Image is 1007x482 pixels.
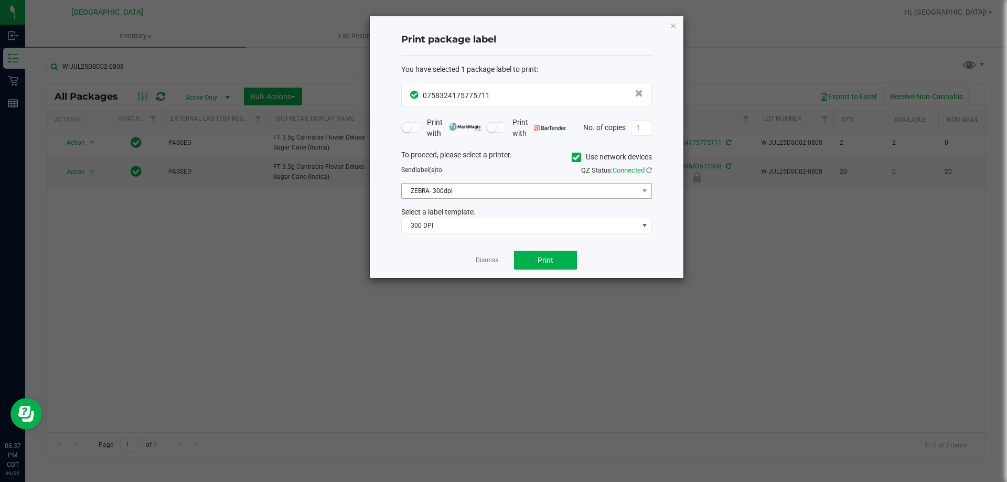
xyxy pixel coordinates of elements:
span: Print with [427,117,481,139]
span: Connected [613,166,645,174]
img: bartender.png [534,125,566,131]
span: ZEBRA- 300dpi [402,184,638,198]
div: Select a label template. [393,207,660,218]
div: To proceed, please select a printer. [393,149,660,165]
iframe: Resource center [10,398,42,430]
span: Print [538,256,553,264]
span: Print with [512,117,566,139]
span: No. of copies [583,123,626,131]
span: You have selected 1 package label to print [401,65,537,73]
label: Use network devices [572,152,652,163]
button: Print [514,251,577,270]
img: mark_magic_cybra.png [449,123,481,131]
span: Send to: [401,166,444,174]
h4: Print package label [401,33,652,47]
span: 0758324175775711 [423,91,490,100]
span: label(s) [415,166,436,174]
a: Dismiss [476,256,498,265]
div: : [401,64,652,75]
span: 300 DPI [402,218,638,233]
span: In Sync [410,89,420,100]
span: QZ Status: [581,166,652,174]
